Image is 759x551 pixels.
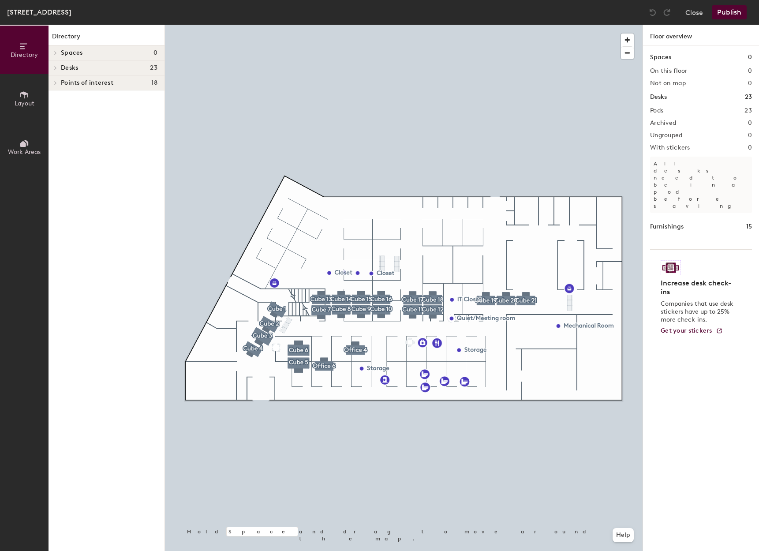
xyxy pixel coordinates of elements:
a: Get your stickers [661,327,723,335]
h4: Increase desk check-ins [661,279,736,296]
h1: Floor overview [643,25,759,45]
h1: Spaces [650,52,671,62]
button: Close [685,5,703,19]
h2: Archived [650,120,676,127]
h2: 0 [748,144,752,151]
h2: 0 [748,132,752,139]
span: 23 [150,64,157,71]
h2: Not on map [650,80,686,87]
h1: Desks [650,92,667,102]
button: Help [613,528,634,542]
p: Companies that use desk stickers have up to 25% more check-ins. [661,300,736,324]
button: Publish [712,5,747,19]
h2: 0 [748,80,752,87]
span: Points of interest [61,79,113,86]
img: Sticker logo [661,260,681,275]
h1: 0 [748,52,752,62]
h2: On this floor [650,67,688,75]
span: 18 [151,79,157,86]
h2: Pods [650,107,663,114]
h1: Directory [49,32,165,45]
span: Get your stickers [661,327,712,334]
span: Spaces [61,49,83,56]
span: Work Areas [8,148,41,156]
h1: 15 [746,222,752,232]
img: Redo [662,8,671,17]
img: Undo [648,8,657,17]
p: All desks need to be in a pod before saving [650,157,752,213]
h2: 0 [748,67,752,75]
h2: 0 [748,120,752,127]
div: [STREET_ADDRESS] [7,7,71,18]
h1: 23 [745,92,752,102]
span: Directory [11,51,38,59]
h2: With stickers [650,144,690,151]
h1: Furnishings [650,222,684,232]
span: Desks [61,64,78,71]
span: Layout [15,100,34,107]
h2: 23 [744,107,752,114]
span: 0 [153,49,157,56]
h2: Ungrouped [650,132,683,139]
